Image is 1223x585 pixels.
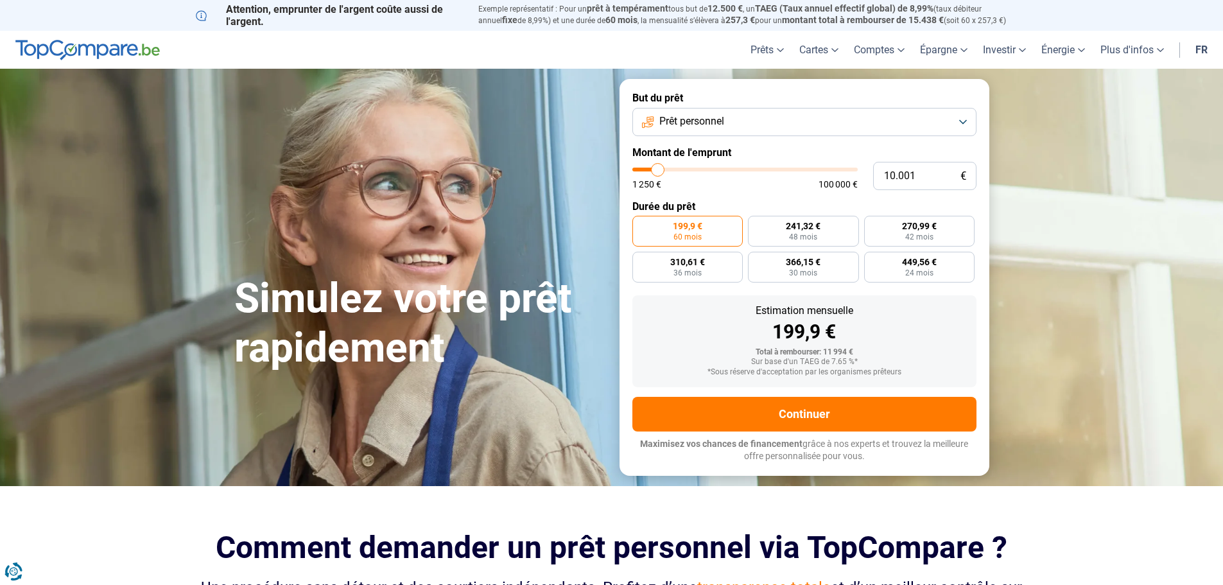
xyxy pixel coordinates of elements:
[782,15,944,25] span: montant total à rembourser de 15.438 €
[632,146,976,159] label: Montant de l'emprunt
[643,358,966,367] div: Sur base d'un TAEG de 7.65 %*
[670,258,705,266] span: 310,61 €
[902,222,937,231] span: 270,99 €
[846,31,912,69] a: Comptes
[905,233,933,241] span: 42 mois
[789,269,817,277] span: 30 mois
[502,15,517,25] span: fixe
[673,269,702,277] span: 36 mois
[632,397,976,432] button: Continuer
[792,31,846,69] a: Cartes
[659,114,724,128] span: Prêt personnel
[632,92,976,104] label: But du prêt
[196,530,1028,565] h2: Comment demander un prêt personnel via TopCompare ?
[478,3,1028,26] p: Exemple représentatif : Pour un tous but de , un (taux débiteur annuel de 8,99%) et une durée de ...
[673,222,702,231] span: 199,9 €
[15,40,160,60] img: TopCompare
[707,3,743,13] span: 12.500 €
[632,200,976,213] label: Durée du prêt
[725,15,755,25] span: 257,3 €
[819,180,858,189] span: 100 000 €
[786,258,820,266] span: 366,15 €
[743,31,792,69] a: Prêts
[643,306,966,316] div: Estimation mensuelle
[912,31,975,69] a: Épargne
[643,322,966,342] div: 199,9 €
[1093,31,1172,69] a: Plus d'infos
[643,348,966,357] div: Total à rembourser: 11 994 €
[1188,31,1215,69] a: fr
[755,3,933,13] span: TAEG (Taux annuel effectif global) de 8,99%
[605,15,638,25] span: 60 mois
[632,180,661,189] span: 1 250 €
[673,233,702,241] span: 60 mois
[960,171,966,182] span: €
[902,258,937,266] span: 449,56 €
[632,108,976,136] button: Prêt personnel
[587,3,668,13] span: prêt à tempérament
[234,274,604,373] h1: Simulez votre prêt rapidement
[640,439,802,449] span: Maximisez vos chances de financement
[632,438,976,463] p: grâce à nos experts et trouvez la meilleure offre personnalisée pour vous.
[786,222,820,231] span: 241,32 €
[196,3,463,28] p: Attention, emprunter de l'argent coûte aussi de l'argent.
[905,269,933,277] span: 24 mois
[975,31,1034,69] a: Investir
[789,233,817,241] span: 48 mois
[643,368,966,377] div: *Sous réserve d'acceptation par les organismes prêteurs
[1034,31,1093,69] a: Énergie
